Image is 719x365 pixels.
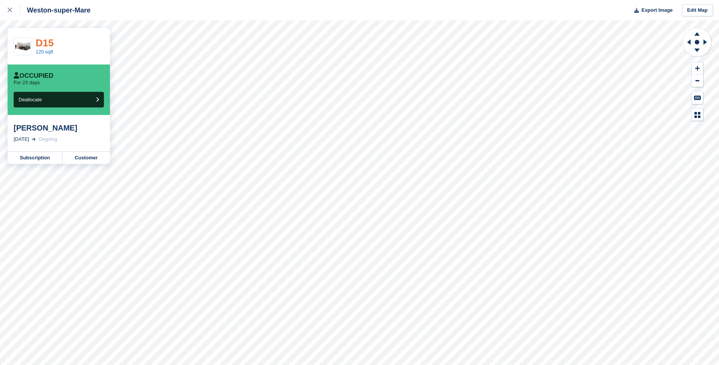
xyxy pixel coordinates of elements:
a: Customer [63,152,110,164]
a: 120 sqft [36,49,53,55]
img: 125-sqft-unit.jpg [14,40,31,53]
div: Ongoing [39,135,57,143]
button: Deallocate [14,92,104,107]
p: For 23 days [14,80,40,86]
a: Subscription [8,152,63,164]
div: Weston-super-Mare [20,6,91,15]
span: Deallocate [19,97,42,102]
div: Occupied [14,72,53,80]
a: D15 [36,37,54,49]
button: Keyboard Shortcuts [692,91,703,104]
button: Zoom Out [692,75,703,87]
button: Map Legend [692,109,703,121]
div: [DATE] [14,135,29,143]
button: Export Image [630,4,673,17]
button: Zoom In [692,62,703,75]
img: arrow-right-light-icn-cde0832a797a2874e46488d9cf13f60e5c3a73dbe684e267c42b8395dfbc2abf.svg [32,138,36,141]
a: Edit Map [682,4,713,17]
span: Export Image [641,6,672,14]
div: [PERSON_NAME] [14,123,104,132]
